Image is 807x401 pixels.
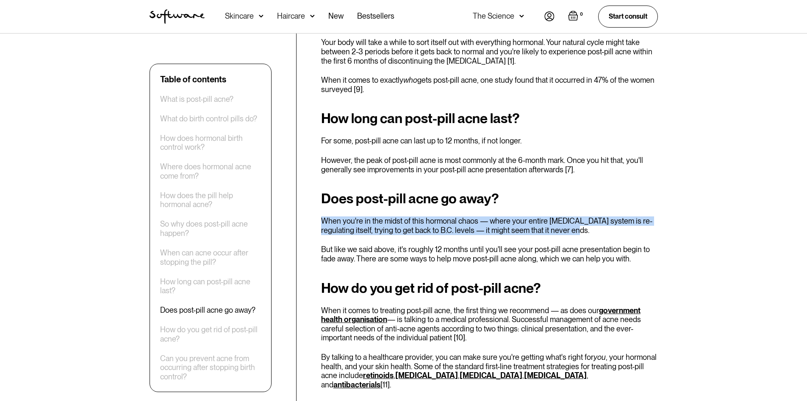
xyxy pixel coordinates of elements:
img: Software Logo [150,9,205,24]
p: But like we said above, it's roughly 12 months until you'll see your post-pill acne presentation ... [321,245,658,263]
a: [MEDICAL_DATA] [460,371,522,380]
h2: How do you get rid of post-pill acne? [321,280,658,296]
p: Your body will take a while to sort itself out with everything hormonal. Your natural cycle might... [321,38,658,65]
a: What is post-pill acne? [160,95,233,104]
a: [MEDICAL_DATA] [524,371,587,380]
a: Does post-pill acne go away? [160,306,255,315]
a: How long can post-pill acne last? [160,277,261,295]
p: By talking to a healthcare provider, you can make sure you're getting what's right for , your hor... [321,353,658,389]
p: When it comes to treating post-pill acne, the first thing we recommend — as does our — is talking... [321,306,658,342]
a: retinoids [363,371,394,380]
em: you [593,353,606,362]
a: When can acne occur after stopping the pill? [160,248,261,266]
a: government health organisation [321,306,641,324]
div: The Science [473,12,514,20]
p: When it comes to exactly gets post-pill acne, one study found that it occurred in 47% of the wome... [321,76,658,94]
a: Where does hormonal acne come from? [160,163,261,181]
div: 0 [578,11,585,18]
a: What do birth control pills do? [160,114,257,123]
a: Can you prevent acne from occurring after stopping birth control? [160,354,261,381]
a: antibacterials [333,380,380,389]
a: Open empty cart [568,11,585,22]
a: How do you get rid of post-pill acne? [160,325,261,344]
p: When you're in the midst of this hormonal chaos — where your entire [MEDICAL_DATA] system is re-r... [321,216,658,235]
h2: How long can post-pill acne last? [321,111,658,126]
a: home [150,9,205,24]
div: Skincare [225,12,254,20]
p: However, the peak of post-pill acne is most commonly at the 6-month mark. Once you hit that, you'... [321,156,658,174]
h2: Does post-pill acne go away? [321,191,658,206]
a: How does hormonal birth control work? [160,134,261,152]
p: For some, post-pill acne can last up to 12 months, if not longer. [321,136,658,146]
a: Start consult [598,6,658,27]
img: arrow down [259,12,263,20]
img: arrow down [519,12,524,20]
a: How does the pill help hormonal acne? [160,191,261,209]
div: Table of contents [160,74,226,84]
img: arrow down [310,12,315,20]
em: who [403,76,417,84]
a: [MEDICAL_DATA] [395,371,458,380]
div: Haircare [277,12,305,20]
a: So why does post-pill acne happen? [160,220,261,238]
